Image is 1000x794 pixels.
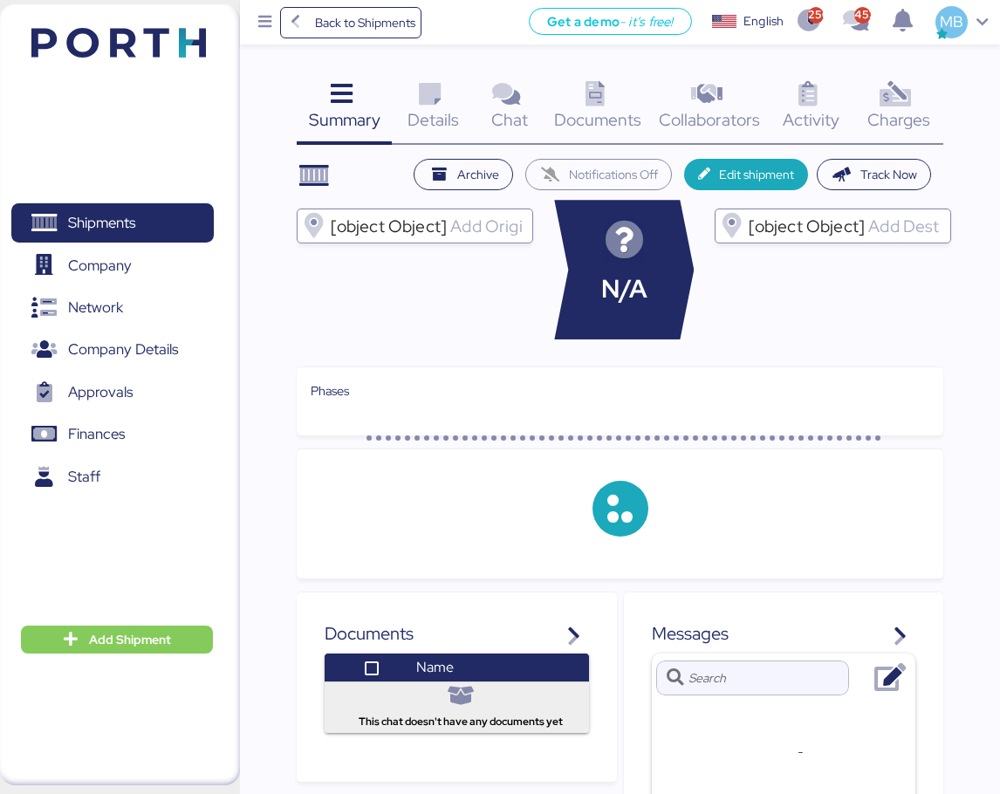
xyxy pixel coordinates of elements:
a: Company Details [11,330,214,370]
span: Finances [68,421,125,447]
span: N/A [601,270,647,308]
button: Add Shipment [21,626,213,654]
button: Edit shipment [684,159,809,190]
div: Phases [311,381,928,400]
div: Documents [325,620,588,647]
span: [object Object] [749,218,866,234]
span: This chat doesn't have any documents yet [359,714,563,729]
span: Approvals [68,380,133,405]
button: Menu [250,8,280,38]
span: Company Details [68,337,178,362]
span: Back to Shipments [315,12,415,33]
span: Documents [554,108,641,131]
a: Staff [11,457,214,497]
a: Finances [11,414,214,455]
span: Chat [491,108,528,131]
span: [object Object] [331,218,448,234]
span: Edit shipment [719,164,794,185]
div: English [743,12,784,31]
span: Charges [867,108,930,131]
span: Collaborators [659,108,760,131]
input: Search [688,661,839,695]
button: Archive [414,159,513,190]
input: [object Object] [865,216,943,236]
span: Add Shipment [89,629,171,650]
span: Activity [783,108,839,131]
span: Network [68,295,123,320]
span: Archive [457,164,499,185]
a: Back to Shipments [280,7,422,38]
div: Messages [652,620,915,647]
a: Approvals [11,373,214,413]
a: Network [11,288,214,328]
input: [object Object] [447,216,525,236]
button: Track Now [817,159,931,190]
span: Staff [68,464,100,489]
a: Shipments [11,203,214,243]
span: Summary [309,108,380,131]
span: Details [408,108,459,131]
a: Company [11,245,214,285]
span: MB [940,10,963,33]
span: Track Now [860,164,917,185]
span: Name [416,658,454,676]
span: Shipments [68,210,135,236]
button: Notifications Off [525,159,672,190]
span: Notifications Off [569,164,658,185]
span: Company [68,253,132,278]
